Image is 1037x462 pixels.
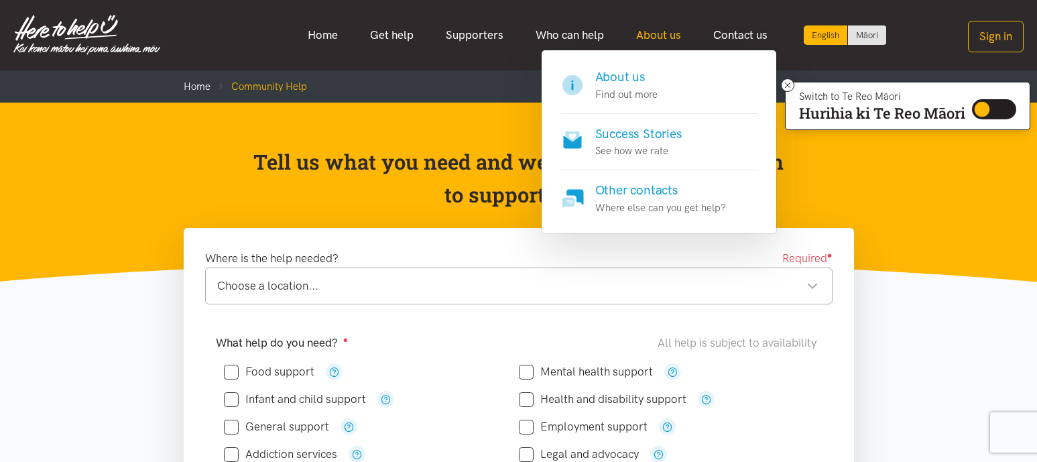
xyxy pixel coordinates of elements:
div: Choose a location... [217,277,818,295]
h4: Success Stories [595,125,682,143]
label: Infant and child support [224,394,366,405]
label: Mental health support [519,366,653,378]
div: Current language [804,25,848,45]
label: Food support [224,366,314,378]
label: Employment support [519,421,648,432]
a: About us Find out more [560,68,757,114]
a: Success Stories See how we rate [560,114,757,171]
div: About us [541,50,777,234]
sup: ● [827,250,833,260]
label: Legal and advocacy [519,449,639,460]
label: Health and disability support [519,394,686,405]
img: Home [13,15,160,55]
p: Find out more [595,86,658,103]
label: General support [224,421,329,432]
label: Addiction services [224,449,337,460]
a: Other contacts Where else can you get help? [560,170,757,216]
a: Contact us [697,21,784,50]
p: Switch to Te Reo Māori [799,93,965,101]
a: About us [620,21,697,50]
button: Sign in [968,21,1024,52]
h4: About us [595,68,658,86]
label: Where is the help needed? [205,249,339,268]
li: Community Help [210,78,307,95]
a: Supporters [430,21,520,50]
span: Required [782,249,833,268]
a: Home [184,80,210,93]
a: Who can help [520,21,620,50]
p: See how we rate [595,143,682,159]
sup: ● [343,335,349,345]
a: Home [292,21,354,50]
p: Hurihia ki Te Reo Māori [799,107,965,119]
p: Tell us what you need and we’ll do everything we can to support you. [252,146,785,212]
a: Get help [354,21,430,50]
label: What help do you need? [216,334,349,352]
div: All help is subject to availability [658,334,822,352]
a: Switch to Te Reo Māori [848,25,886,45]
h4: Other contacts [595,181,726,200]
div: Language toggle [804,25,887,45]
p: Where else can you get help? [595,200,726,216]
